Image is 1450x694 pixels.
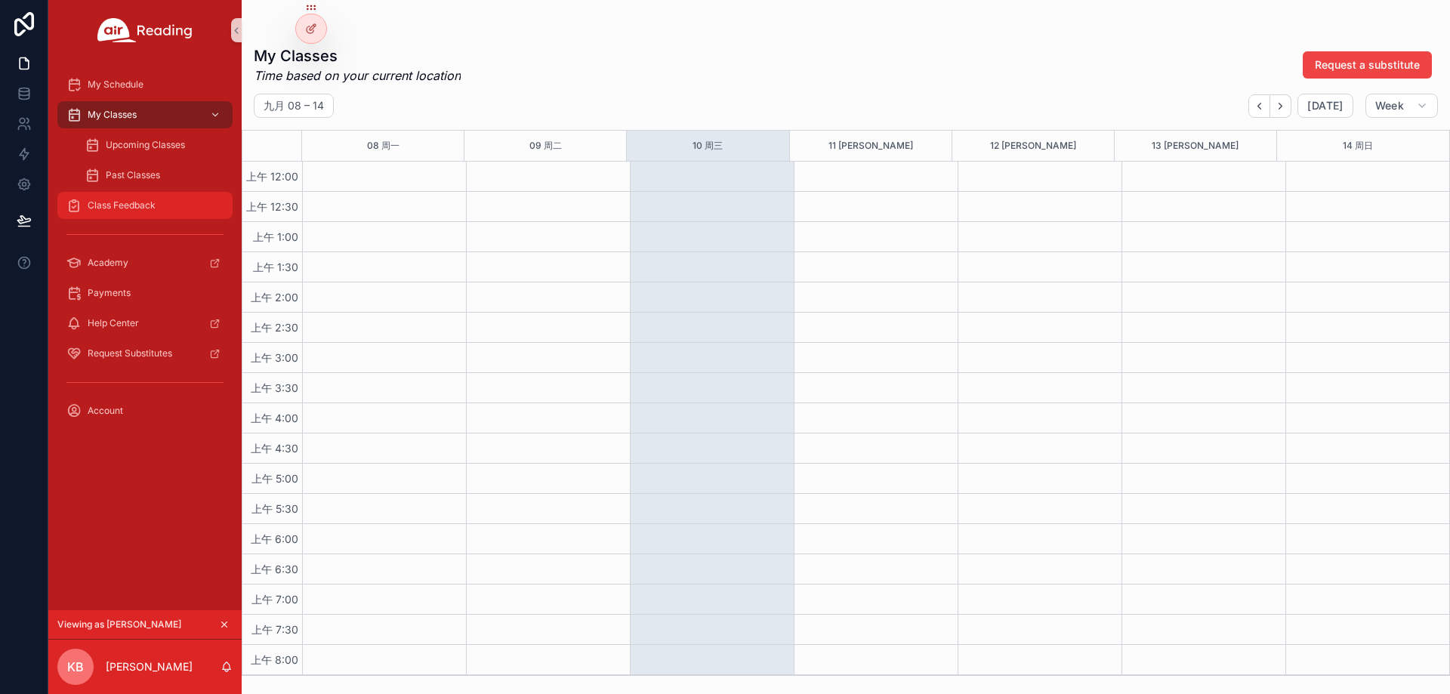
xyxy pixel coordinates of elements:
a: Account [57,397,233,424]
span: [DATE] [1307,99,1343,113]
button: Request a substitute [1303,51,1432,79]
em: Time based on your current location [254,66,461,85]
span: 上午 1:30 [249,261,302,273]
span: 上午 4:30 [247,442,302,455]
button: 10 周三 [693,131,723,161]
button: [DATE] [1297,94,1353,118]
div: scrollable content [48,60,242,444]
a: Help Center [57,310,233,337]
p: [PERSON_NAME] [106,659,193,674]
span: 上午 3:00 [247,351,302,364]
button: 11 [PERSON_NAME] [828,131,913,161]
span: 上午 7:00 [248,593,302,606]
button: Back [1248,94,1270,118]
span: Account [88,405,123,417]
span: KB [67,658,84,676]
span: 上午 4:00 [247,412,302,424]
img: App logo [97,18,193,42]
span: Viewing as [PERSON_NAME] [57,618,181,631]
span: Request a substitute [1315,57,1420,72]
button: 14 周日 [1343,131,1373,161]
span: Academy [88,257,128,269]
span: 上午 5:00 [248,472,302,485]
button: 12 [PERSON_NAME] [990,131,1076,161]
span: Upcoming Classes [106,139,185,151]
span: 上午 3:30 [247,381,302,394]
button: Next [1270,94,1291,118]
a: Class Feedback [57,192,233,219]
a: Payments [57,279,233,307]
h1: My Classes [254,45,461,66]
span: Week [1375,99,1404,113]
span: My Schedule [88,79,143,91]
a: Academy [57,249,233,276]
span: 上午 12:00 [242,170,302,183]
a: My Classes [57,101,233,128]
span: My Classes [88,109,137,121]
a: Upcoming Classes [76,131,233,159]
span: Past Classes [106,169,160,181]
a: Request Substitutes [57,340,233,367]
span: Payments [88,287,131,299]
span: 上午 2:00 [247,291,302,304]
button: Week [1365,94,1438,118]
span: 上午 6:00 [247,532,302,545]
span: Help Center [88,317,139,329]
span: 上午 5:30 [248,502,302,515]
span: 上午 6:30 [247,563,302,575]
span: 上午 8:00 [247,653,302,666]
span: 上午 2:30 [247,321,302,334]
a: Past Classes [76,162,233,189]
h2: 九月 08 – 14 [264,98,324,113]
button: 08 周一 [367,131,400,161]
button: 09 周二 [529,131,562,161]
span: Class Feedback [88,199,156,211]
span: 上午 12:30 [242,200,302,213]
span: 上午 1:00 [249,230,302,243]
span: 上午 7:30 [248,623,302,636]
span: Request Substitutes [88,347,172,359]
a: My Schedule [57,71,233,98]
button: 13 [PERSON_NAME] [1152,131,1239,161]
